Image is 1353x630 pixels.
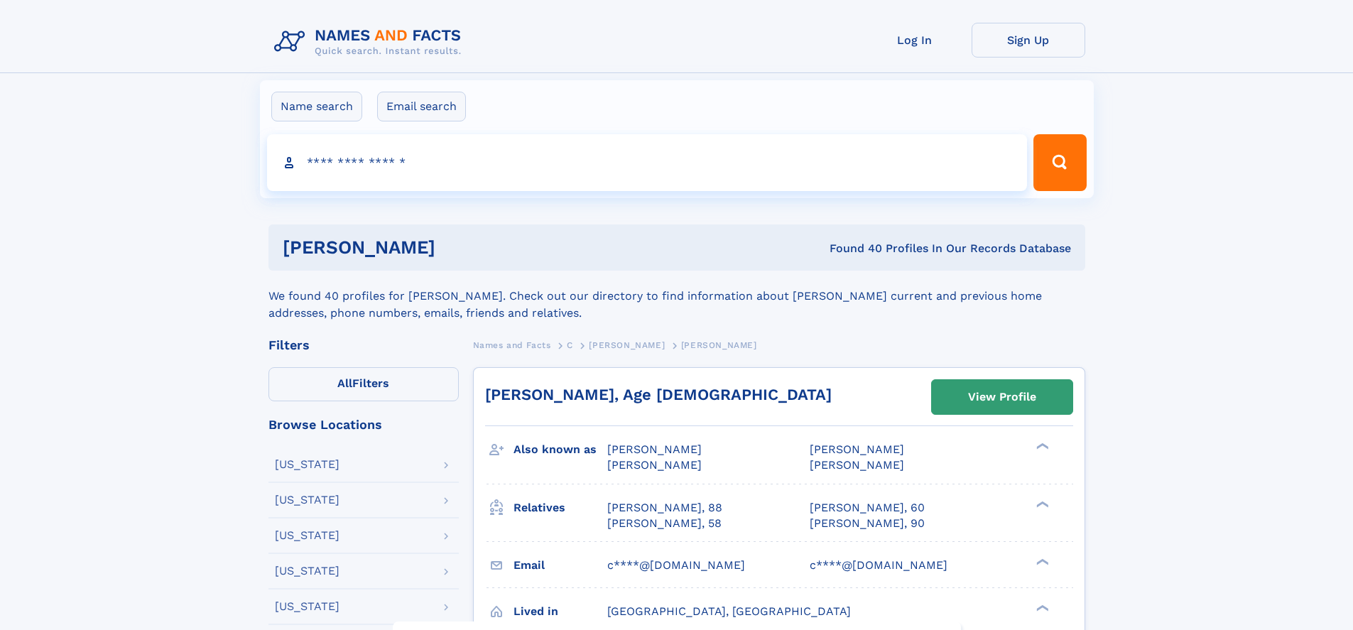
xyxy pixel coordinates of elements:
[810,458,904,472] span: [PERSON_NAME]
[1033,603,1050,612] div: ❯
[377,92,466,121] label: Email search
[271,92,362,121] label: Name search
[275,494,339,506] div: [US_STATE]
[275,601,339,612] div: [US_STATE]
[810,516,925,531] a: [PERSON_NAME], 90
[607,516,722,531] a: [PERSON_NAME], 58
[267,134,1028,191] input: search input
[283,239,633,256] h1: [PERSON_NAME]
[972,23,1085,58] a: Sign Up
[1033,134,1086,191] button: Search Button
[567,336,573,354] a: C
[810,442,904,456] span: [PERSON_NAME]
[514,496,607,520] h3: Relatives
[607,604,851,618] span: [GEOGRAPHIC_DATA], [GEOGRAPHIC_DATA]
[514,553,607,577] h3: Email
[514,438,607,462] h3: Also known as
[1033,442,1050,451] div: ❯
[268,339,459,352] div: Filters
[607,458,702,472] span: [PERSON_NAME]
[473,336,551,354] a: Names and Facts
[268,367,459,401] label: Filters
[275,530,339,541] div: [US_STATE]
[1033,499,1050,509] div: ❯
[275,459,339,470] div: [US_STATE]
[632,241,1071,256] div: Found 40 Profiles In Our Records Database
[275,565,339,577] div: [US_STATE]
[681,340,757,350] span: [PERSON_NAME]
[268,271,1085,322] div: We found 40 profiles for [PERSON_NAME]. Check out our directory to find information about [PERSON...
[1033,557,1050,566] div: ❯
[810,500,925,516] a: [PERSON_NAME], 60
[567,340,573,350] span: C
[607,442,702,456] span: [PERSON_NAME]
[268,418,459,431] div: Browse Locations
[589,336,665,354] a: [PERSON_NAME]
[589,340,665,350] span: [PERSON_NAME]
[485,386,832,403] a: [PERSON_NAME], Age [DEMOGRAPHIC_DATA]
[607,500,722,516] a: [PERSON_NAME], 88
[932,380,1072,414] a: View Profile
[337,376,352,390] span: All
[968,381,1036,413] div: View Profile
[858,23,972,58] a: Log In
[268,23,473,61] img: Logo Names and Facts
[514,599,607,624] h3: Lived in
